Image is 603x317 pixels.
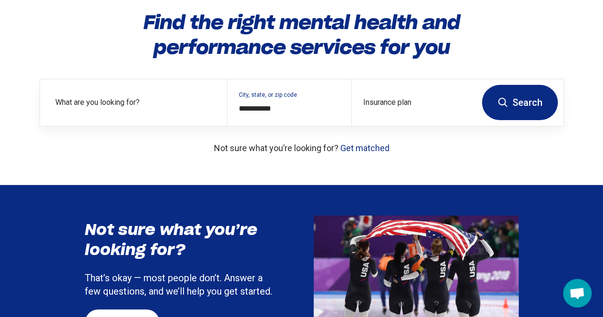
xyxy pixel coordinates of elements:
button: Search [482,85,558,120]
a: Get matched [340,143,389,153]
h1: Find the right mental health and performance services for you [40,10,564,60]
p: That’s okay — most people don’t. Answer a few questions, and we’ll help you get started. [85,271,276,298]
div: Open chat [563,279,592,307]
p: Not sure what you’re looking for? [40,142,564,154]
label: What are you looking for? [55,97,215,108]
h3: Not sure what you’re looking for? [85,220,276,259]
